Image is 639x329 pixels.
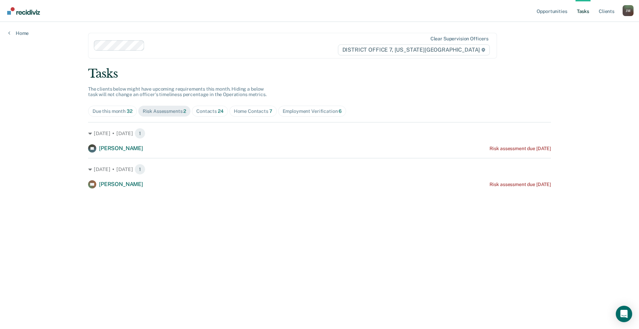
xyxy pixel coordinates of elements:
[99,145,143,152] span: [PERSON_NAME]
[623,5,634,16] button: Profile dropdown button
[196,108,224,114] div: Contacts
[93,108,132,114] div: Due this month
[99,181,143,187] span: [PERSON_NAME]
[127,108,132,114] span: 32
[623,5,634,16] div: J M
[134,128,145,139] span: 1
[234,108,272,114] div: Home Contacts
[8,30,29,36] a: Home
[88,128,551,139] div: [DATE] • [DATE] 1
[88,86,267,97] span: The clients below might have upcoming requirements this month. Hiding a below task will not chang...
[338,44,490,55] span: DISTRICT OFFICE 7, [US_STATE][GEOGRAPHIC_DATA]
[283,108,342,114] div: Employment Verification
[430,36,488,42] div: Clear supervision officers
[339,108,342,114] span: 6
[616,306,632,322] div: Open Intercom Messenger
[489,146,551,152] div: Risk assessment due [DATE]
[183,108,186,114] span: 2
[88,164,551,175] div: [DATE] • [DATE] 1
[88,67,551,81] div: Tasks
[269,108,272,114] span: 7
[218,108,224,114] span: 24
[134,164,145,175] span: 1
[489,182,551,187] div: Risk assessment due [DATE]
[143,108,186,114] div: Risk Assessments
[7,7,40,15] img: Recidiviz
